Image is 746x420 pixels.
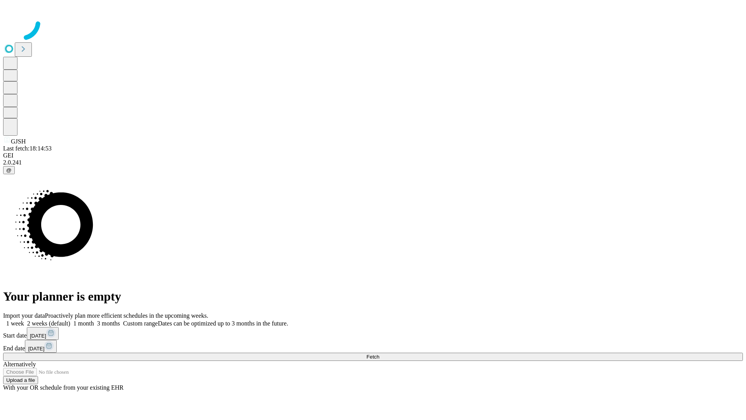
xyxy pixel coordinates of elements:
[123,320,158,327] span: Custom range
[3,327,743,340] div: Start date
[3,312,45,319] span: Import your data
[158,320,288,327] span: Dates can be optimized up to 3 months in the future.
[3,376,38,384] button: Upload a file
[3,340,743,353] div: End date
[6,167,12,173] span: @
[3,384,124,391] span: With your OR schedule from your existing EHR
[28,346,44,352] span: [DATE]
[366,354,379,360] span: Fetch
[3,145,52,152] span: Last fetch: 18:14:53
[25,340,57,353] button: [DATE]
[27,320,70,327] span: 2 weeks (default)
[3,361,36,367] span: Alternatively
[3,166,15,174] button: @
[45,312,208,319] span: Proactively plan more efficient schedules in the upcoming weeks.
[27,327,59,340] button: [DATE]
[11,138,26,145] span: GJSH
[30,333,46,339] span: [DATE]
[3,152,743,159] div: GEI
[3,159,743,166] div: 2.0.241
[97,320,120,327] span: 3 months
[73,320,94,327] span: 1 month
[6,320,24,327] span: 1 week
[3,289,743,304] h1: Your planner is empty
[3,353,743,361] button: Fetch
